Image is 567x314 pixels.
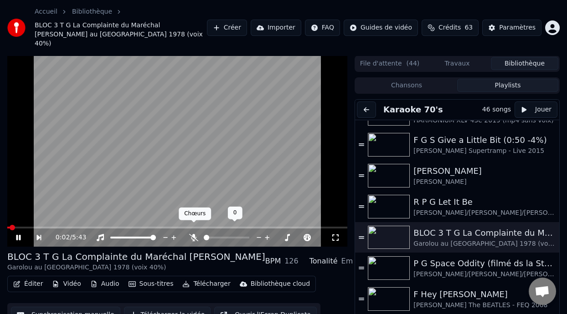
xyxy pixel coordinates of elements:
[356,79,457,92] button: Chansons
[413,116,556,125] div: HARMONIUM XLV 45e 2019 (mp4 sans voix)
[457,79,558,92] button: Playlists
[413,165,556,177] div: [PERSON_NAME]
[56,233,77,242] div: /
[7,250,265,263] div: BLOC 3 T G La Complainte du Maréchal [PERSON_NAME]
[423,57,491,70] button: Travaux
[491,57,558,70] button: Bibliothèque
[207,20,247,36] button: Créer
[422,20,479,36] button: Crédits63
[7,19,26,37] img: youka
[251,20,301,36] button: Importer
[356,57,423,70] button: File d'attente
[72,7,112,16] a: Bibliothèque
[344,20,418,36] button: Guides de vidéo
[413,177,556,187] div: [PERSON_NAME]
[380,103,447,116] button: Karaoke 70's
[10,278,46,290] button: Éditer
[407,59,420,68] span: ( 44 )
[284,256,299,267] div: 126
[499,23,536,32] div: Paramètres
[179,278,234,290] button: Télécharger
[309,256,338,267] div: Tonalité
[413,208,556,218] div: [PERSON_NAME]/[PERSON_NAME]/[PERSON_NAME] THE BEATLES (voix 20%)
[413,301,556,310] div: [PERSON_NAME] The BEATLES - FEQ 2008
[35,7,57,16] a: Accueil
[413,134,556,147] div: F G S Give a Little Bit (0:50 -4%)
[464,23,473,32] span: 63
[125,278,177,290] button: Sous-titres
[7,263,265,272] div: Garolou au [GEOGRAPHIC_DATA] 1978 (voix 40%)
[413,288,556,301] div: F Hey [PERSON_NAME]
[56,233,70,242] span: 0:02
[251,279,310,289] div: Bibliothèque cloud
[341,256,353,267] div: Em
[413,257,556,270] div: P G Space Oddity (filmé ds la Station Spatiale Internationale)
[413,227,556,239] div: BLOC 3 T G La Complainte du Maréchal [PERSON_NAME]
[515,101,557,118] button: Jouer
[35,21,207,48] span: BLOC 3 T G La Complainte du Maréchal [PERSON_NAME] au [GEOGRAPHIC_DATA] 1978 (voix 40%)
[438,23,461,32] span: Crédits
[413,270,556,279] div: [PERSON_NAME]/[PERSON_NAME]/[PERSON_NAME] (Version de [PERSON_NAME]) voix 30%
[35,7,207,48] nav: breadcrumb
[265,256,281,267] div: BPM
[413,147,556,156] div: [PERSON_NAME] Supertramp - Live 2015
[48,278,84,290] button: Vidéo
[529,278,556,305] div: Ouvrir le chat
[72,233,86,242] span: 5:43
[482,105,511,114] div: 46 songs
[228,207,242,219] div: 0
[179,208,211,220] div: Chœurs
[413,196,556,208] div: R P G Let It Be
[305,20,340,36] button: FAQ
[87,278,123,290] button: Audio
[413,239,556,248] div: Garolou au [GEOGRAPHIC_DATA] 1978 (voix 40%)
[482,20,541,36] button: Paramètres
